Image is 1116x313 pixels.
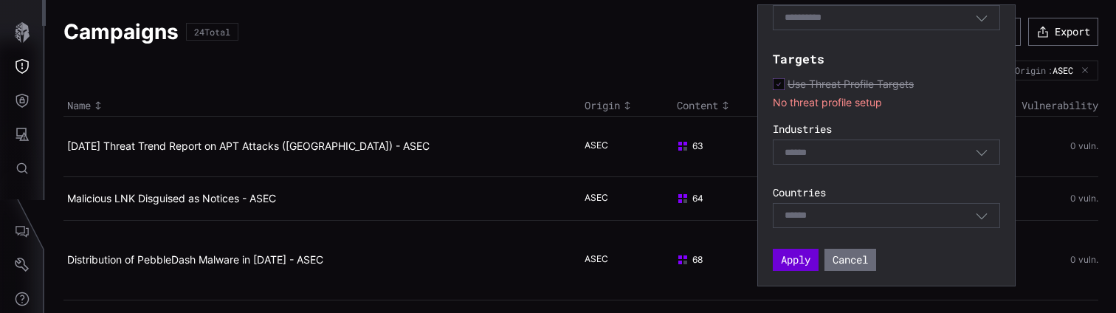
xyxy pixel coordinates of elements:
span: 2024 [804,16,988,30]
span: Bitdefender [804,72,988,86]
a: Distribution of PebbleDash Malware in [DATE] - ASEC [67,253,323,266]
div: 64 [677,193,745,204]
div: ASEC [585,192,658,205]
button: Cancel [824,249,876,271]
span: CISA [804,101,988,114]
span: CrowdStrike [804,185,988,199]
div: 24 Total [194,27,230,36]
span: Crowdstrike [804,213,988,227]
div: ASEC [585,253,658,266]
div: 68 [677,254,745,266]
div: Toggle sort direction [67,99,577,112]
div: ASEC [585,140,658,153]
span: ASEC [804,44,988,58]
div: Toggle sort direction [677,99,756,112]
a: Malicious LNK Disguised as Notices - ASEC [67,192,276,204]
div: 0 vuln. [994,255,1098,265]
button: Export [1028,18,1098,46]
span: Checkpoint [804,129,988,142]
a: [DATE] Threat Trend Report on APT Attacks ([GEOGRAPHIC_DATA]) - ASEC [67,140,430,152]
th: Vulnerability [991,95,1098,117]
button: Apply [773,249,819,271]
div: 0 vuln. [994,141,1098,151]
h1: Campaigns [63,18,179,45]
div: 63 [677,140,745,152]
span: ASEC [1053,65,1073,75]
div: : [1047,65,1078,75]
div: Origin [999,66,1046,75]
span: Cofense [804,157,988,171]
div: Toggle sort direction [585,99,669,112]
div: 0 vuln. [994,193,1098,204]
